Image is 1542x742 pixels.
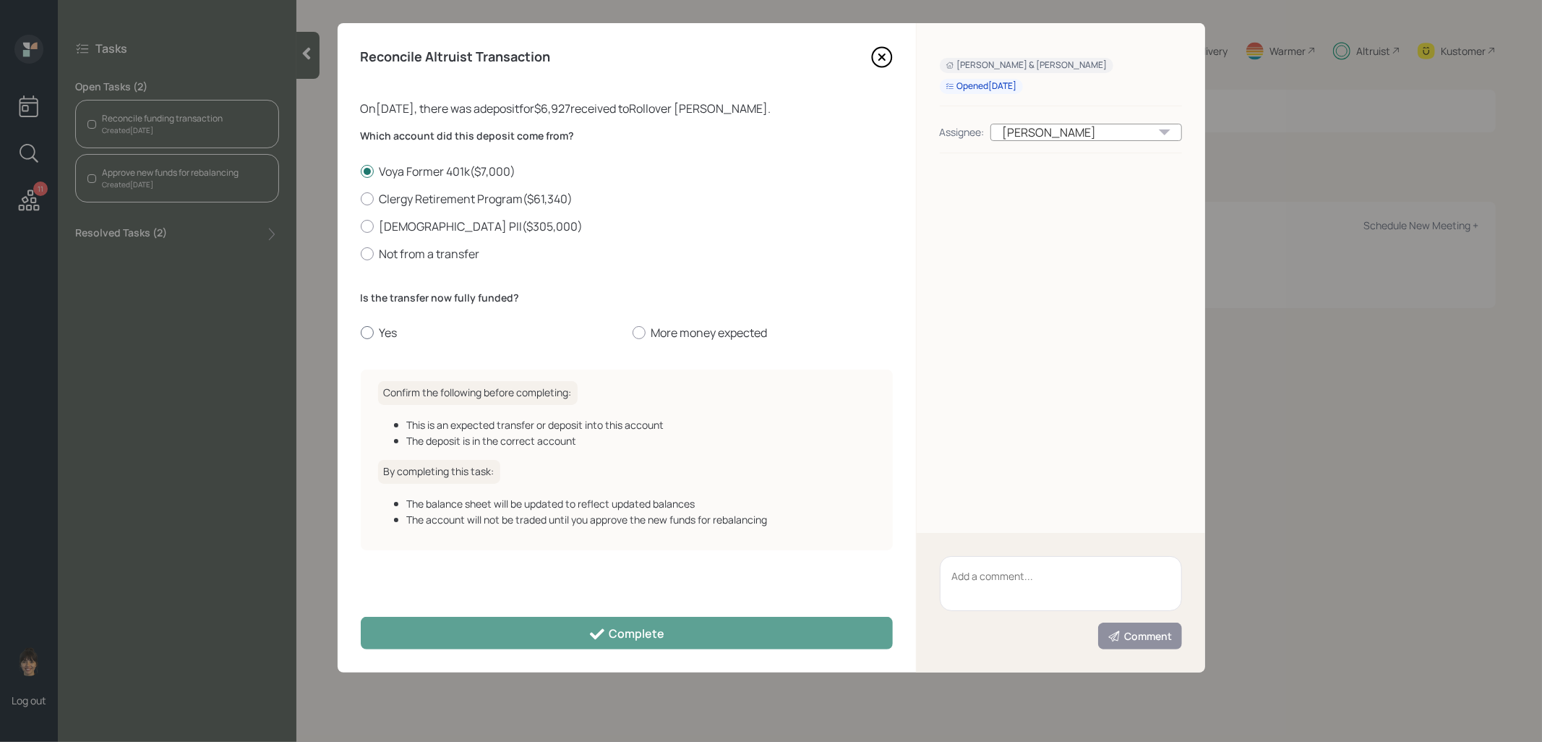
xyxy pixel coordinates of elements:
[361,163,893,179] label: Voya Former 401k ( $7,000 )
[407,417,875,432] div: This is an expected transfer or deposit into this account
[946,59,1108,72] div: [PERSON_NAME] & [PERSON_NAME]
[361,617,893,649] button: Complete
[378,381,578,405] h6: Confirm the following before completing:
[361,246,893,262] label: Not from a transfer
[378,460,500,484] h6: By completing this task:
[361,191,893,207] label: Clergy Retirement Program ( $61,340 )
[946,80,1017,93] div: Opened [DATE]
[407,496,875,511] div: The balance sheet will be updated to reflect updated balances
[361,100,893,117] div: On [DATE] , there was a deposit for $6,927 received to Rollover [PERSON_NAME] .
[407,512,875,527] div: The account will not be traded until you approve the new funds for rebalancing
[990,124,1182,141] div: [PERSON_NAME]
[1098,623,1182,649] button: Comment
[361,291,893,305] label: Is the transfer now fully funded?
[407,433,875,448] div: The deposit is in the correct account
[588,626,664,643] div: Complete
[940,124,985,140] div: Assignee:
[361,325,621,341] label: Yes
[1108,629,1173,644] div: Comment
[361,129,893,143] label: Which account did this deposit come from?
[361,218,893,234] label: [DEMOGRAPHIC_DATA] PII ( $305,000 )
[633,325,893,341] label: More money expected
[361,49,551,65] h4: Reconcile Altruist Transaction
